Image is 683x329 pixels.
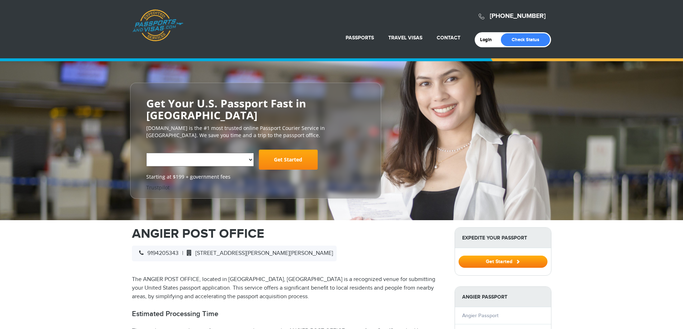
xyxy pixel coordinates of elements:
[455,228,551,248] strong: Expedite Your Passport
[132,246,337,261] div: |
[146,125,365,139] p: [DOMAIN_NAME] is the #1 most trusted online Passport Courier Service in [GEOGRAPHIC_DATA]. We sav...
[346,35,374,41] a: Passports
[146,97,365,121] h2: Get Your U.S. Passport Fast in [GEOGRAPHIC_DATA]
[132,310,444,318] h2: Estimated Processing Time
[490,12,546,20] a: [PHONE_NUMBER]
[455,287,551,307] strong: Angier Passport
[146,184,170,191] a: Trustpilot
[146,173,365,180] span: Starting at $199 + government fees
[136,250,179,257] span: 9194205343
[259,150,318,170] a: Get Started
[388,35,422,41] a: Travel Visas
[459,256,547,268] button: Get Started
[183,250,333,257] span: [STREET_ADDRESS][PERSON_NAME][PERSON_NAME]
[132,9,183,42] a: Passports & [DOMAIN_NAME]
[132,227,444,240] h1: ANGIER POST OFFICE
[462,313,498,319] a: Angier Passport
[132,275,444,301] p: The ANGIER POST OFFICE, located in [GEOGRAPHIC_DATA], [GEOGRAPHIC_DATA] is a recognized venue for...
[437,35,460,41] a: Contact
[480,37,497,43] a: Login
[459,258,547,264] a: Get Started
[501,33,550,46] a: Check Status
